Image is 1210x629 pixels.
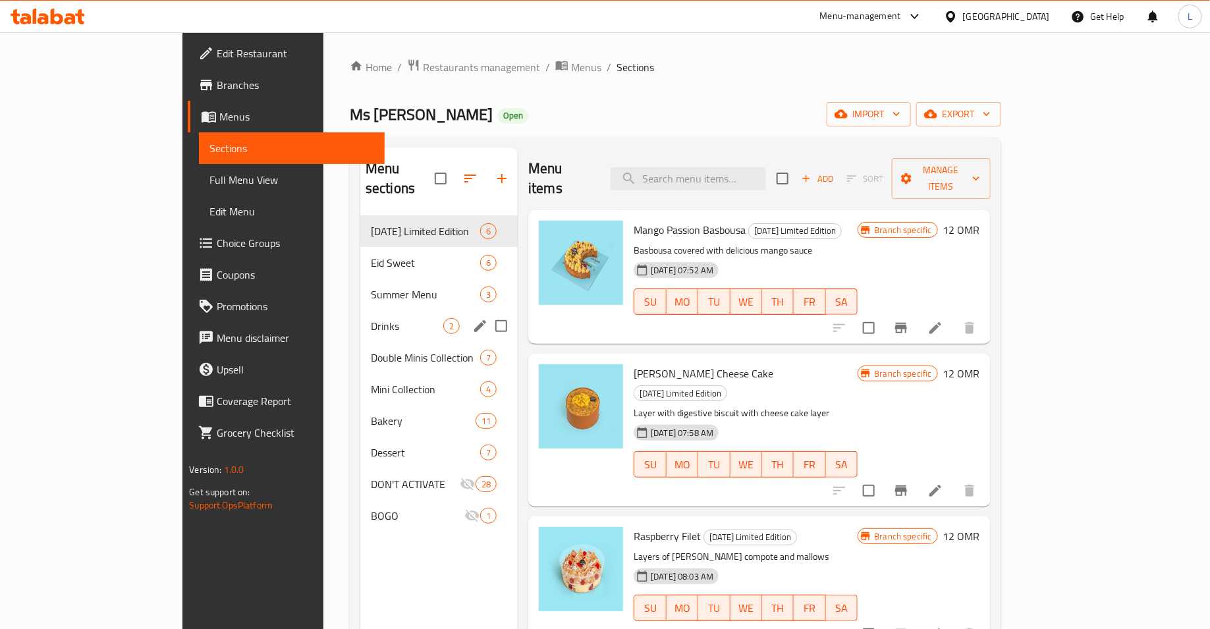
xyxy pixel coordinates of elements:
div: Dessert7 [360,437,518,468]
span: 11 [476,415,496,427]
div: Eid Sweet6 [360,247,518,279]
span: Drinks [371,318,443,334]
button: SU [634,288,666,315]
button: WE [730,595,762,621]
div: Ramadan Limited Edition [634,385,727,401]
span: 6 [481,257,496,269]
a: Menus [188,101,385,132]
span: [DATE] 08:03 AM [646,570,719,583]
button: SA [826,451,858,478]
span: Bakery [371,413,476,429]
button: edit [470,316,490,336]
a: Support.OpsPlatform [189,497,273,514]
button: FR [794,288,825,315]
h6: 12 OMR [943,364,980,383]
span: SU [640,599,661,618]
span: SU [640,292,661,312]
span: [PERSON_NAME] Cheese Cake [634,364,773,383]
span: 6 [481,225,496,238]
img: Mango Kunafa Cheese Cake [539,364,623,449]
span: Double Minis Collection [371,350,480,366]
div: items [480,381,497,397]
button: Branch-specific-item [885,475,917,506]
svg: Inactive section [464,508,480,524]
span: Branch specific [869,530,937,543]
div: Ramadan Limited Edition [371,223,480,239]
span: L [1188,9,1192,24]
li: / [545,59,550,75]
div: Drinks2edit [360,310,518,342]
button: SU [634,595,666,621]
span: TH [767,599,788,618]
span: FR [799,292,820,312]
span: Branches [217,77,374,93]
button: TU [698,288,730,315]
a: Upsell [188,354,385,385]
span: Open [498,110,528,121]
div: Mini Collection4 [360,373,518,405]
span: Add item [796,169,839,189]
li: / [397,59,402,75]
span: Mini Collection [371,381,480,397]
a: Menus [555,59,601,76]
button: Manage items [892,158,991,199]
h2: Menu items [528,159,595,198]
div: [DATE] Limited Edition6 [360,215,518,247]
button: WE [730,288,762,315]
span: FR [799,599,820,618]
button: TU [698,451,730,478]
span: Sort sections [454,163,486,194]
div: items [443,318,460,334]
a: Edit menu item [927,320,943,336]
span: [DATE] Limited Edition [749,223,841,238]
span: 7 [481,352,496,364]
span: Edit Menu [209,204,374,219]
span: MO [672,599,693,618]
span: Dessert [371,445,480,460]
h6: 12 OMR [943,527,980,545]
span: 7 [481,447,496,459]
span: Mango Passion Basbousa [634,220,746,240]
span: MO [672,455,693,474]
span: Sections [617,59,654,75]
span: Summer Menu [371,287,480,302]
div: items [480,350,497,366]
span: TH [767,292,788,312]
button: delete [954,312,985,344]
a: Full Menu View [199,164,385,196]
button: SU [634,451,666,478]
span: Coverage Report [217,393,374,409]
img: Mango Passion Basbousa [539,221,623,305]
span: Branch specific [869,224,937,236]
span: Eid Sweet [371,255,480,271]
img: Raspberry Filet [539,527,623,611]
span: export [927,106,991,123]
button: TH [762,595,794,621]
span: TU [703,455,725,474]
span: Menus [571,59,601,75]
span: 2 [444,320,459,333]
span: 1.0.0 [224,461,244,478]
span: Upsell [217,362,374,377]
span: WE [736,455,757,474]
span: [DATE] Limited Edition [634,386,727,401]
div: items [476,413,497,429]
span: [DATE] Limited Edition [704,530,796,545]
span: Select all sections [427,165,454,192]
span: Add [800,171,835,186]
a: Edit menu item [927,483,943,499]
button: TH [762,288,794,315]
input: search [611,167,766,190]
button: SA [826,288,858,315]
div: Double Minis Collection7 [360,342,518,373]
span: Grocery Checklist [217,425,374,441]
span: DON'T ACTIVATE [371,476,460,492]
div: Open [498,108,528,124]
span: Choice Groups [217,235,374,251]
button: Branch-specific-item [885,312,917,344]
